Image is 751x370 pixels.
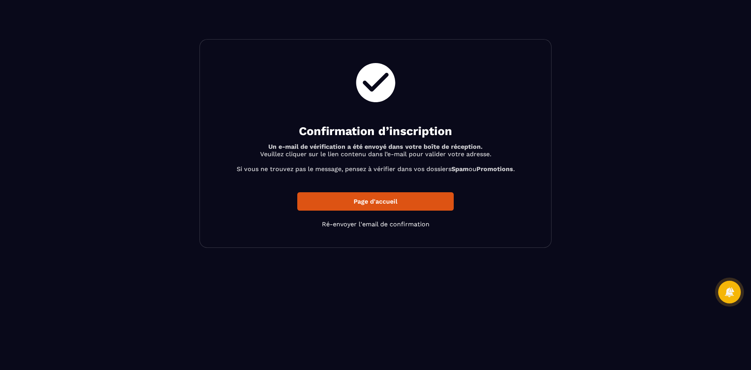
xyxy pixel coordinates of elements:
[451,165,469,173] b: Spam
[219,143,532,173] p: Veuillez cliquer sur le lien contenu dans l’e-mail pour valider votre adresse. Si vous ne trouvez...
[476,165,513,173] b: Promotions
[297,192,454,211] a: Page d'accueil
[352,59,399,106] img: check
[322,220,429,228] a: Ré-envoyer l'email de confirmation
[268,143,483,150] b: Un e-mail de vérification a été envoyé dans votre boîte de réception.
[219,123,532,139] h2: Confirmation d’inscription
